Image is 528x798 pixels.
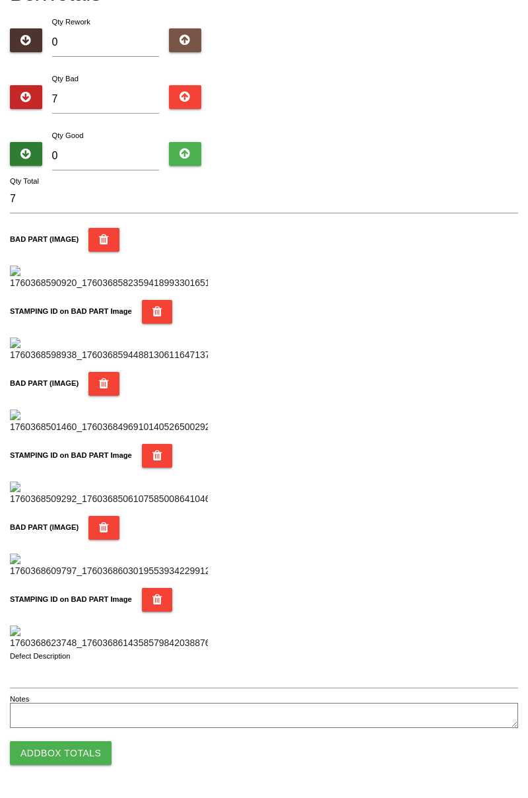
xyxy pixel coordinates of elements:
label: Qty Total [10,176,39,187]
button: STAMPING ID on BAD PART Image [142,300,173,324]
b: BAD PART (IMAGE) [10,379,79,387]
b: BAD PART (IMAGE) [10,235,79,243]
img: 1760368590920_1760368582359418993301651280321.jpg [10,266,208,290]
b: BAD PART (IMAGE) [10,523,79,531]
label: Qty Good [52,131,84,139]
button: STAMPING ID on BAD PART Image [142,444,173,468]
label: Notes [10,694,29,705]
button: BAD PART (IMAGE) [88,228,119,252]
img: 1760368501460_17603684969101405265002924882192.jpg [10,410,208,434]
b: STAMPING ID on BAD PART Image [10,307,132,315]
button: BAD PART (IMAGE) [88,372,119,396]
label: Defect Description [10,651,71,662]
b: STAMPING ID on BAD PART Image [10,595,132,603]
img: 1760368609797_17603686030195539342299122720505.jpg [10,554,208,578]
label: Qty Rework [52,18,90,26]
label: Qty Bad [52,75,79,83]
img: 1760368509292_17603685061075850086410464619625.jpg [10,482,208,506]
b: STAMPING ID on BAD PART Image [10,451,132,459]
button: AddBox Totals [10,741,112,765]
img: 1760368623748_1760368614358579842038876353336.jpg [10,626,208,650]
img: 1760368598938_17603685944881306116471376159916.jpg [10,338,208,362]
button: STAMPING ID on BAD PART Image [142,588,173,612]
button: BAD PART (IMAGE) [88,516,119,540]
